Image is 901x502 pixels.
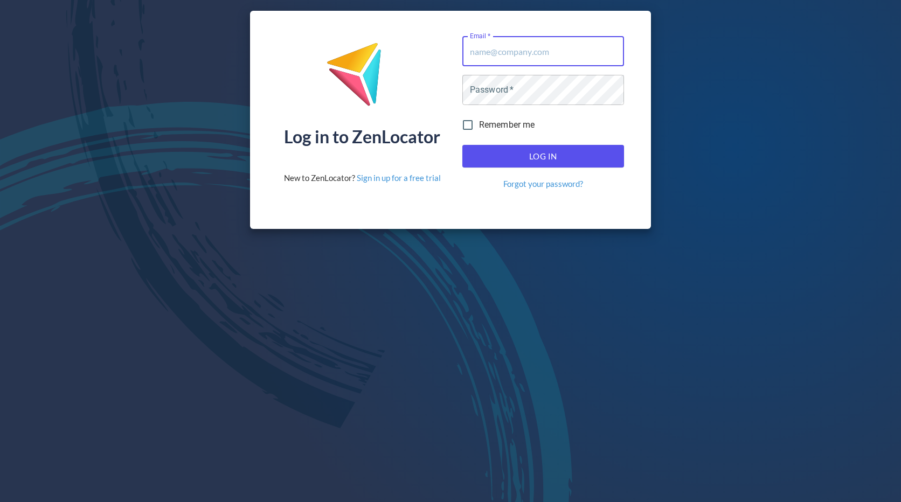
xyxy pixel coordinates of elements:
[474,149,612,163] span: Log In
[503,178,583,190] a: Forgot your password?
[357,173,441,183] a: Sign in up for a free trial
[326,42,398,115] img: ZenLocator
[284,128,440,145] div: Log in to ZenLocator
[462,145,624,168] button: Log In
[479,118,535,131] span: Remember me
[284,172,441,184] div: New to ZenLocator?
[462,36,624,66] input: name@company.com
